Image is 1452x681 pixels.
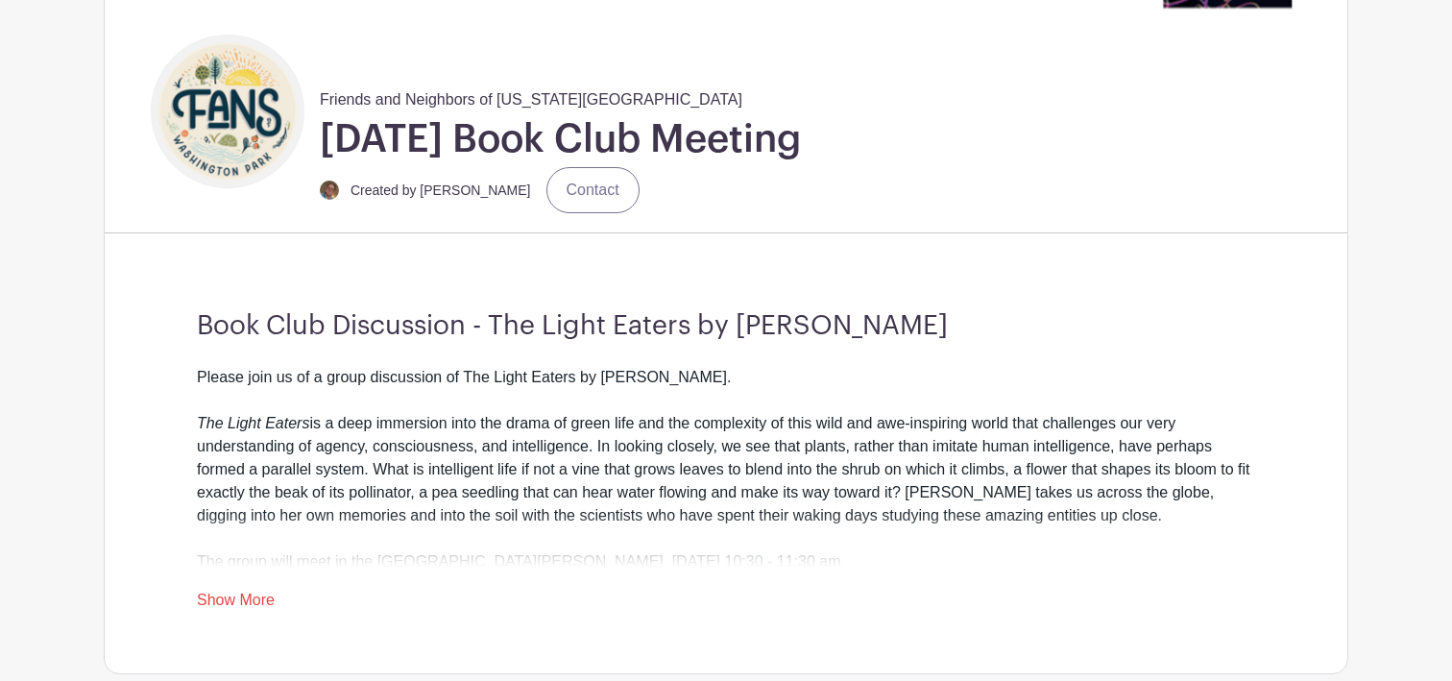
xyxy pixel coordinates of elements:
[320,115,801,163] h1: [DATE] Book Club Meeting
[197,592,275,616] a: Show More
[197,366,1255,573] div: Please join us of a group discussion of The Light Eaters by [PERSON_NAME]. is a deep immersion in...
[320,181,339,200] img: lee%20hopkins.JPG
[351,182,531,198] small: Created by [PERSON_NAME]
[197,415,309,431] em: The Light Eaters
[546,167,640,213] a: Contact
[156,39,300,183] img: FANS%20logo%202024.png
[197,310,1255,343] h3: Book Club Discussion - The Light Eaters by [PERSON_NAME]
[320,81,742,111] span: Friends and Neighbors of [US_STATE][GEOGRAPHIC_DATA]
